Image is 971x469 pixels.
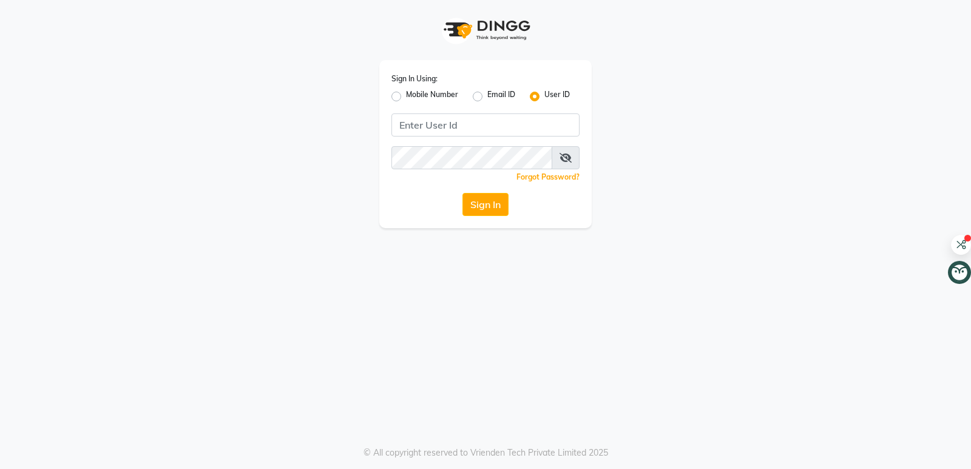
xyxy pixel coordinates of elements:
[544,89,570,104] label: User ID
[406,89,458,104] label: Mobile Number
[462,193,509,216] button: Sign In
[487,89,515,104] label: Email ID
[516,172,580,181] a: Forgot Password?
[391,73,438,84] label: Sign In Using:
[391,146,552,169] input: Username
[391,113,580,137] input: Username
[437,12,534,48] img: logo1.svg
